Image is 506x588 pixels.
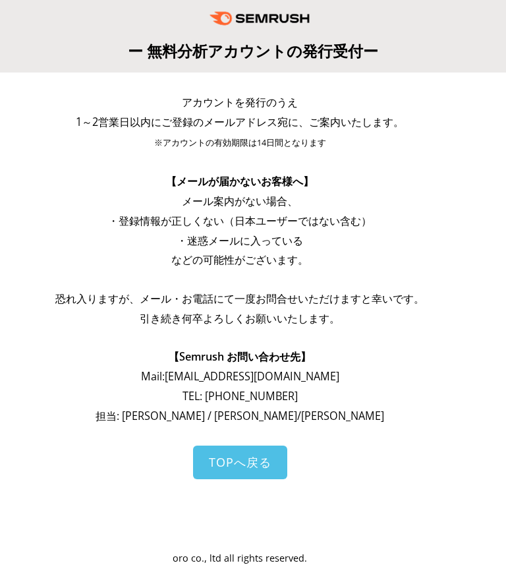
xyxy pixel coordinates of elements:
span: ※アカウントの有効期限は14日間となります [154,137,326,148]
span: などの可能性がございます。 [171,252,308,267]
span: oro co., ltd all rights reserved. [173,552,307,564]
span: 担当: [PERSON_NAME] / [PERSON_NAME]/[PERSON_NAME] [96,409,384,423]
span: Mail: [EMAIL_ADDRESS][DOMAIN_NAME] [141,369,339,384]
span: 1～2営業日以内にご登録のメールアドレス宛に、ご案内いたします。 [76,115,404,129]
span: TEL: [PHONE_NUMBER] [183,389,298,403]
span: 恐れ入りますが、メール・お電話にて一度お問合せいただけますと幸いです。 [55,291,424,306]
span: ー 無料分析アカウントの発行受付ー [128,40,378,61]
span: 【Semrush お問い合わせ先】 [169,349,311,364]
span: ・登録情報が正しくない（日本ユーザーではない含む） [108,214,372,228]
span: アカウントを発行のうえ [182,95,298,109]
span: TOPへ戻る [209,454,271,470]
span: 引き続き何卒よろしくお願いいたします。 [140,311,340,326]
a: TOPへ戻る [193,446,287,479]
span: 【メールが届かないお客様へ】 [166,174,314,189]
span: ・迷惑メールに入っている [177,233,303,248]
span: メール案内がない場合、 [182,194,298,208]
